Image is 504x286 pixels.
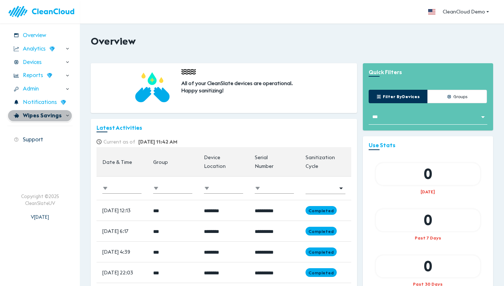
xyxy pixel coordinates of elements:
[376,255,480,277] div: 0
[97,125,351,131] h3: Latest Activities
[306,208,337,214] span: Completed
[7,43,73,55] div: Analytics
[23,136,43,144] span: Support
[381,93,420,100] span: Filter by Devices
[181,69,196,74] img: wave.1e6a8bb4.svg
[7,56,73,69] div: Devices
[443,7,490,16] span: CleanCloud Demo
[7,109,73,122] div: Wipes Savings
[31,206,49,220] div: V [DATE]
[7,29,73,42] div: Overview
[306,228,337,234] span: Completed
[306,153,345,170] span: Sanitization Cycle
[369,69,487,76] h3: Quick Filters
[49,46,55,52] img: wD3W5TX8dC78QAAAABJRU5ErkJggg==
[428,9,435,15] img: flag_us.eb7bbaae.svg
[255,153,294,170] span: Serial Number
[7,133,73,146] div: Support
[97,200,147,221] td: [DATE] 12:13
[451,93,467,100] span: Groups
[306,153,338,170] div: Sanitization Cycle
[97,242,147,262] td: [DATE] 4:39
[23,112,62,120] span: Wipes Savings
[181,80,351,94] h2: All of your CleanSlate devices are operational. Happy sanitizing!
[23,31,46,40] span: Overview
[440,5,493,19] button: CleanCloud Demo
[427,90,487,103] button: Groups
[97,221,147,242] td: [DATE] 6:17
[103,138,135,145] strong: Current as of
[47,73,52,78] img: wD3W5TX8dC78QAAAABJRU5ErkJggg==
[7,1,80,22] img: logo.83bc1f05.svg
[376,163,480,185] div: 0
[7,82,73,95] div: Admin
[102,158,132,166] div: Date & Time
[376,235,480,241] div: Past 7 Days
[23,58,42,67] span: Devices
[376,209,480,231] div: 0
[97,262,147,283] td: [DATE] 22:03
[61,100,66,105] img: wD3W5TX8dC78QAAAABJRU5ErkJggg==
[369,142,487,149] h3: Use Stats
[306,270,337,276] span: Completed
[138,138,177,145] span: [DATE] 11:42 AM
[153,158,177,166] span: Group
[7,96,73,109] div: Notifications
[21,193,59,206] div: Copyright © 2025 CleanSlateUV
[134,69,171,105] img: ic_dashboard_hand.8cefc7b2.svg
[376,189,480,195] div: [DATE]
[23,98,57,106] span: Notifications
[424,4,440,20] button: more
[370,111,485,122] div: Without Label
[306,249,337,255] span: Completed
[23,71,43,80] span: Reports
[153,158,168,166] div: Group
[7,69,73,82] div: Reports
[255,153,285,170] div: Serial Number
[91,35,136,47] h2: Overview
[23,85,39,93] span: Admin
[23,45,46,53] span: Analytics
[204,153,235,170] div: Device Location
[102,158,142,166] span: Date & Time
[204,153,243,170] span: Device Location
[369,90,428,103] button: Filter byDevices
